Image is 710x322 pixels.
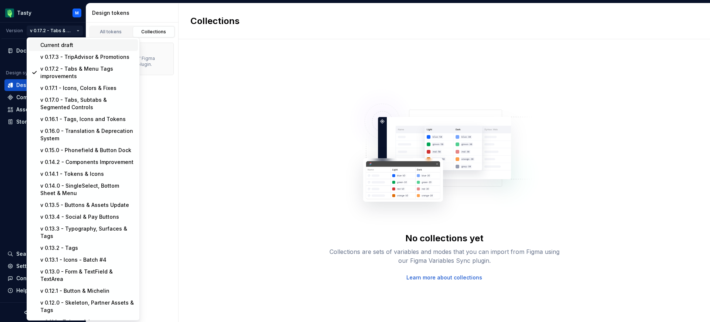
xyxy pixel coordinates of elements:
[40,147,135,154] div: v 0.15.0 - Phonefield & Button Dock
[40,299,135,314] div: v 0.12.0 - Skeleton, Partner Assets & Tags
[40,53,135,61] div: v 0.17.3 - TripAdvisor & Promotions
[40,268,135,283] div: v 0.13.0 - Form & TextField & TextArea
[40,96,135,111] div: v 0.17.0 - Tabs, Subtabs & Segmented Controls
[40,213,135,221] div: v 0.13.4 - Social & Pay Buttons
[40,158,135,166] div: v 0.14.2 - Components Improvement
[40,256,135,264] div: v 0.13.1 - Icons - Batch #4
[40,84,135,92] div: v 0.17.1 - Icons, Colors & Fixes
[40,65,135,80] div: v 0.17.2 - Tabs & Menu Tags improvements
[40,127,135,142] div: v 0.16.0 - Translation & Deprecation System
[40,201,135,209] div: v 0.13.5 - Buttons & Assets Update
[40,244,135,252] div: v 0.13.2 - Tags
[40,287,135,295] div: v 0.12.1 - Button & Michelin
[40,115,135,123] div: v 0.16.1 - Tags, Icons and Tokens
[40,41,135,49] div: Current draft
[40,182,135,197] div: v 0.14.0 - SingleSelect, Bottom Sheet & Menu
[40,170,135,178] div: v 0.14.1 - Tokens & Icons
[40,225,135,240] div: v 0.13.3 - Typography, Surfaces & Tags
